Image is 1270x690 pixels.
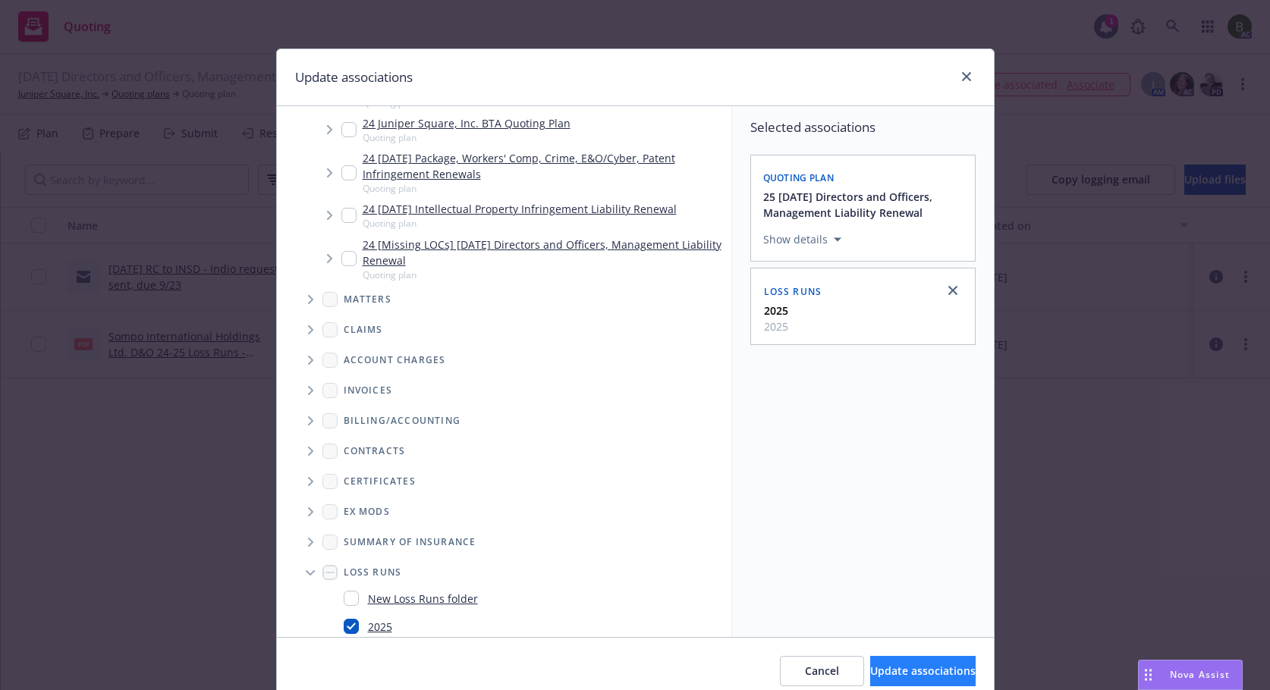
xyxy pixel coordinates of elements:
[870,656,976,686] button: Update associations
[295,67,413,87] h1: Update associations
[363,131,571,144] span: Quoting plan
[363,201,677,217] a: 24 [DATE] Intellectual Property Infringement Liability Renewal
[764,303,788,318] strong: 2025
[944,281,962,300] a: close
[344,477,416,486] span: Certificates
[363,182,725,195] span: Quoting plan
[764,285,822,298] span: Loss Runs
[363,268,725,281] span: Quoting plan
[363,217,677,230] span: Quoting plan
[1138,660,1243,690] button: Nova Assist
[344,507,390,516] span: Ex Mods
[344,356,446,365] span: Account charges
[277,406,731,674] div: Folder Tree Example
[368,591,478,607] a: New Loss Runs folder
[368,619,392,635] a: 2025
[1139,660,1158,689] div: Drag to move
[764,318,788,334] span: 2025
[344,386,393,395] span: Invoices
[805,663,839,678] span: Cancel
[780,656,864,686] button: Cancel
[344,416,461,425] span: Billing/Accounting
[750,118,976,136] span: Selected associations
[870,663,976,678] span: Update associations
[757,231,847,249] button: Show details
[363,237,725,268] a: 24 [Missing LOCs] [DATE] Directors and Officers, Management Liability Renewal
[344,568,402,577] span: Loss Runs
[763,171,835,184] span: Quoting plan
[957,67,976,86] a: close
[1170,668,1230,681] span: Nova Assist
[344,325,383,334] span: Claims
[344,295,391,304] span: Matters
[344,538,476,547] span: Summary of insurance
[363,115,571,131] a: 24 Juniper Square, Inc. BTA Quoting Plan
[363,150,725,182] a: 24 [DATE] Package, Workers' Comp, Crime, E&O/Cyber, Patent Infringement Renewals
[344,447,406,456] span: Contracts
[763,189,966,221] button: 25 [DATE] Directors and Officers, Management Liability Renewal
